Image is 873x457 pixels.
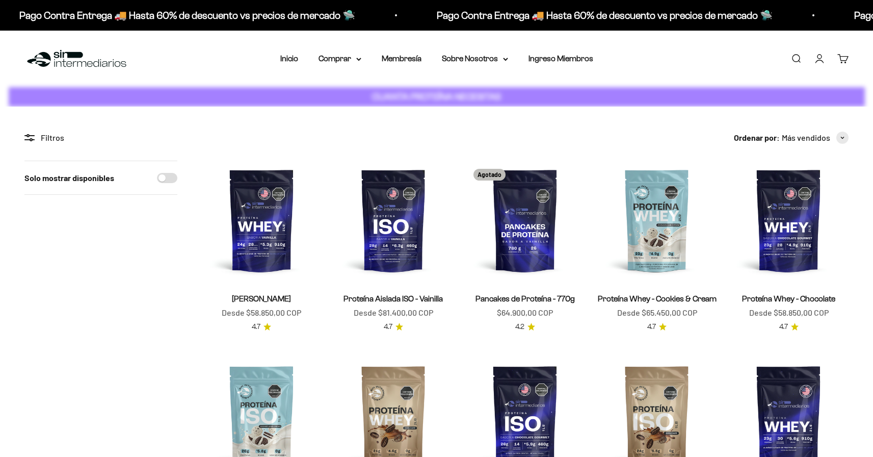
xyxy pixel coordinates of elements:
a: 4.74.7 de 5.0 estrellas [779,321,799,333]
span: Ordenar por: [734,131,780,144]
sale-price: Desde $58.850,00 COP [749,306,829,319]
sale-price: Desde $81.400,00 COP [354,306,433,319]
a: 4.24.2 de 5.0 estrellas [515,321,535,333]
button: Más vendidos [782,131,849,144]
a: Proteína Aislada ISO - Vainilla [343,294,443,303]
span: 4.7 [252,321,260,333]
span: 4.7 [384,321,392,333]
a: Proteína Whey - Cookies & Cream [598,294,717,303]
sale-price: Desde $65.450,00 COP [617,306,697,319]
span: 4.2 [515,321,524,333]
a: 4.74.7 de 5.0 estrellas [252,321,271,333]
a: Inicio [280,54,298,63]
a: 4.74.7 de 5.0 estrellas [384,321,403,333]
a: Membresía [382,54,421,63]
label: Solo mostrar disponibles [24,171,114,185]
a: [PERSON_NAME] [232,294,291,303]
sale-price: $64.900,00 COP [497,306,553,319]
p: Pago Contra Entrega 🚚 Hasta 60% de descuento vs precios de mercado 🛸 [19,7,355,23]
a: Proteína Whey - Chocolate [742,294,835,303]
span: Más vendidos [782,131,830,144]
span: 4.7 [779,321,788,333]
a: Pancakes de Proteína - 770g [475,294,575,303]
p: Pago Contra Entrega 🚚 Hasta 60% de descuento vs precios de mercado 🛸 [437,7,773,23]
span: 4.7 [647,321,656,333]
strong: CUANTA PROTEÍNA NECESITAS [372,91,501,102]
sale-price: Desde $58.850,00 COP [222,306,301,319]
div: Filtros [24,131,177,144]
summary: Sobre Nosotros [442,52,508,65]
summary: Comprar [319,52,361,65]
a: Ingreso Miembros [528,54,593,63]
a: 4.74.7 de 5.0 estrellas [647,321,667,333]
